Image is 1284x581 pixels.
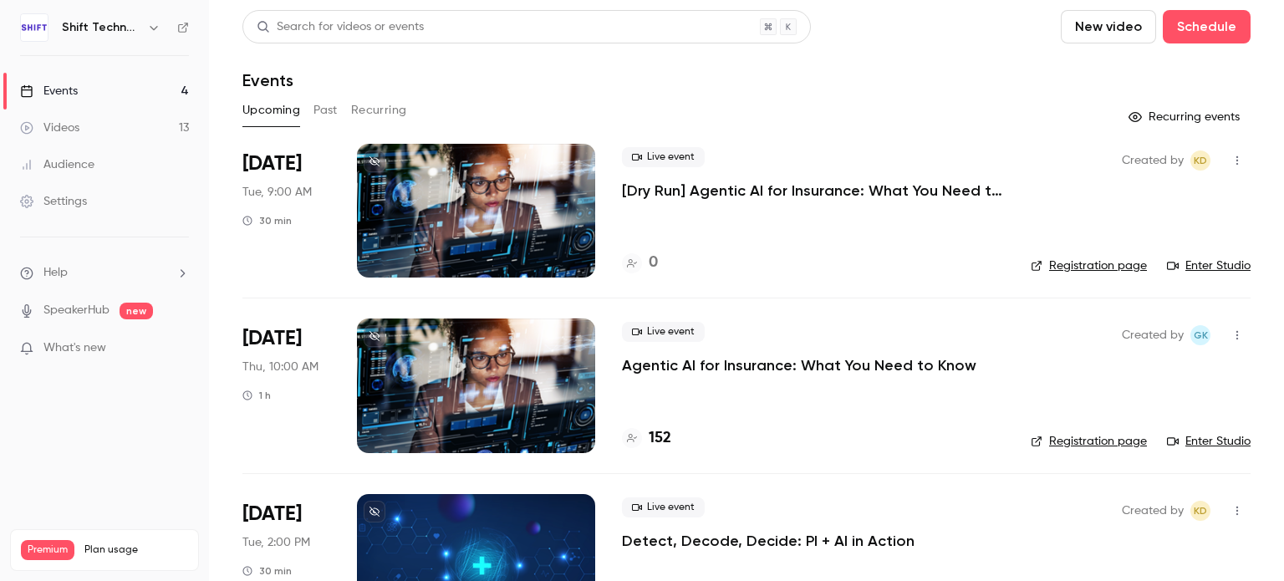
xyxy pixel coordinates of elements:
[1163,10,1251,43] button: Schedule
[242,97,300,124] button: Upcoming
[169,341,189,356] iframe: Noticeable Trigger
[1190,325,1210,345] span: Gaud KROTOFF
[1122,150,1184,171] span: Created by
[1167,257,1251,274] a: Enter Studio
[120,303,153,319] span: new
[242,359,318,375] span: Thu, 10:00 AM
[1031,257,1147,274] a: Registration page
[257,18,424,36] div: Search for videos or events
[242,325,302,352] span: [DATE]
[622,497,705,517] span: Live event
[21,540,74,560] span: Premium
[1061,10,1156,43] button: New video
[622,355,976,375] a: Agentic AI for Insurance: What You Need to Know
[242,150,302,177] span: [DATE]
[622,252,658,274] a: 0
[242,501,302,527] span: [DATE]
[20,120,79,136] div: Videos
[1190,150,1210,171] span: Kristen DeLuca
[649,427,671,450] h4: 152
[43,339,106,357] span: What's new
[43,264,68,282] span: Help
[20,83,78,99] div: Events
[313,97,338,124] button: Past
[20,264,189,282] li: help-dropdown-opener
[242,214,292,227] div: 30 min
[242,319,330,452] div: Sep 25 Thu, 10:00 AM (America/New York)
[21,14,48,41] img: Shift Technology
[242,389,271,402] div: 1 h
[1121,104,1251,130] button: Recurring events
[1122,325,1184,345] span: Created by
[1122,501,1184,521] span: Created by
[1194,325,1208,345] span: GK
[242,184,312,201] span: Tue, 9:00 AM
[1194,501,1207,521] span: KD
[84,543,188,557] span: Plan usage
[622,322,705,342] span: Live event
[622,181,1004,201] a: [Dry Run] Agentic AI for Insurance: What You Need to Know
[242,144,330,278] div: Sep 23 Tue, 9:00 AM (America/New York)
[622,427,671,450] a: 152
[62,19,140,36] h6: Shift Technology
[1167,433,1251,450] a: Enter Studio
[1190,501,1210,521] span: Kristen DeLuca
[242,534,310,551] span: Tue, 2:00 PM
[622,531,915,551] a: Detect, Decode, Decide: PI + AI in Action
[351,97,407,124] button: Recurring
[649,252,658,274] h4: 0
[20,156,94,173] div: Audience
[1031,433,1147,450] a: Registration page
[242,70,293,90] h1: Events
[622,147,705,167] span: Live event
[242,564,292,578] div: 30 min
[1194,150,1207,171] span: KD
[43,302,110,319] a: SpeakerHub
[20,193,87,210] div: Settings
